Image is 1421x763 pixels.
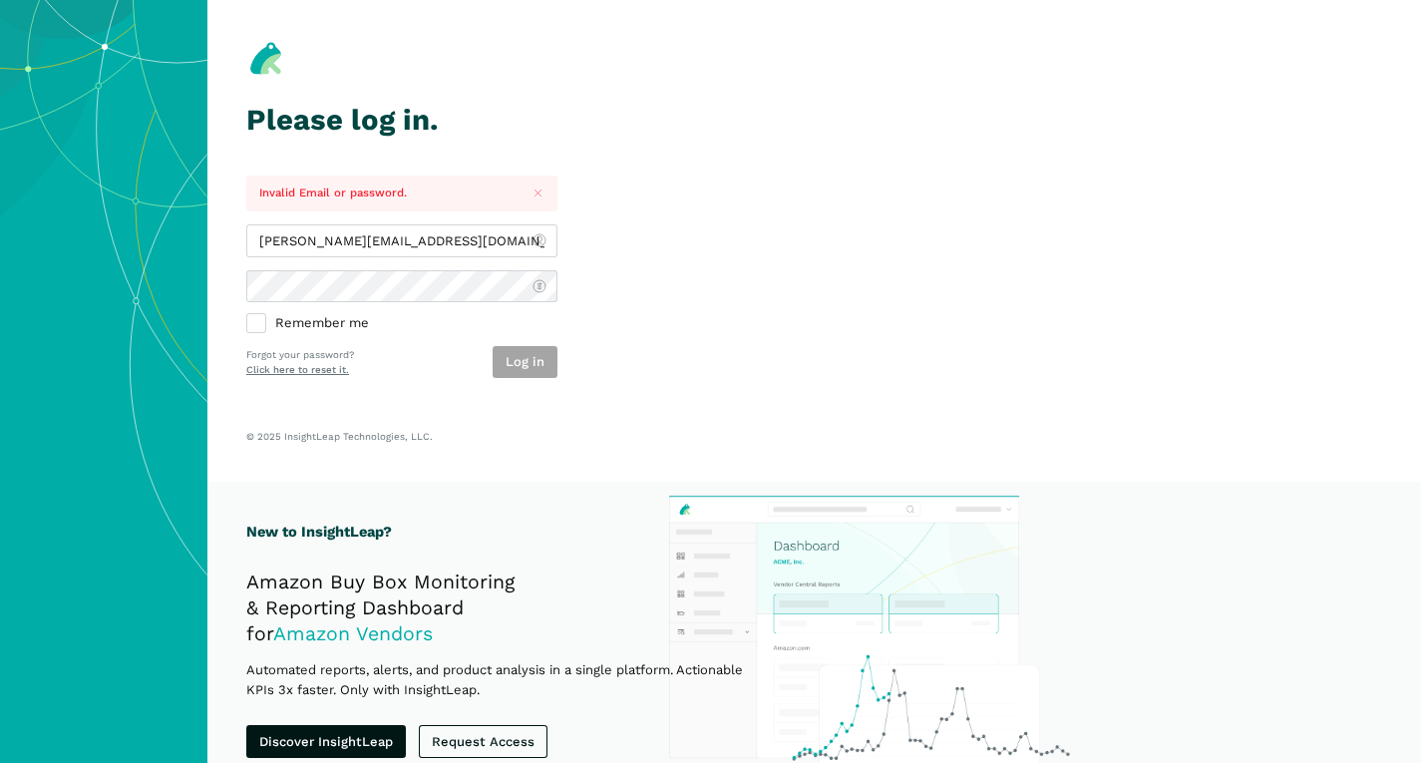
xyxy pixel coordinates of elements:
p: Invalid Email or password. [259,185,514,201]
input: admin@insightleap.com [246,224,557,257]
button: Close [527,182,549,204]
p: Automated reports, alerts, and product analysis in a single platform. Actionable KPIs 3x faster. ... [246,660,765,699]
span: Amazon Vendors [273,622,433,645]
a: Request Access [419,725,547,758]
p: Forgot your password? [246,348,354,363]
a: Discover InsightLeap [246,725,406,758]
p: © 2025 InsightLeap Technologies, LLC. [246,430,1382,443]
label: Remember me [246,315,557,333]
h1: Please log in. [246,104,557,137]
h2: Amazon Buy Box Monitoring & Reporting Dashboard for [246,570,765,647]
h1: New to InsightLeap? [246,521,765,544]
a: Click here to reset it. [246,364,349,375]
